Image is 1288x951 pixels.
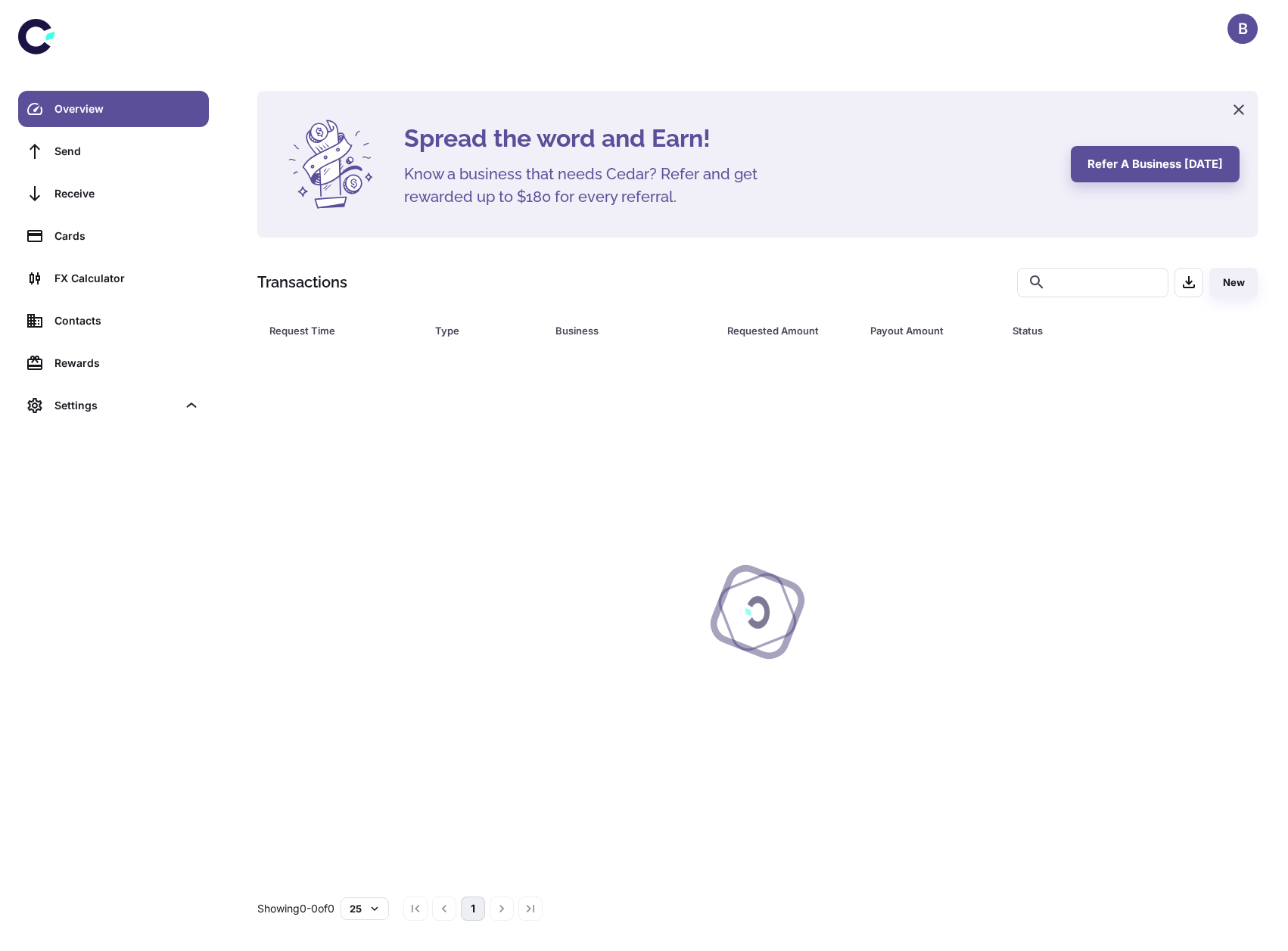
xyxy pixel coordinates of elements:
[257,271,347,294] h1: Transactions
[18,260,209,297] a: FX Calculator
[18,91,209,127] a: Overview
[435,320,537,341] span: Type
[870,320,975,341] div: Payout Amount
[18,218,209,254] a: Cards
[401,897,545,921] nav: pagination navigation
[269,320,417,341] span: Request Time
[1071,146,1240,182] button: Refer a business [DATE]
[727,320,832,341] div: Requested Amount
[18,176,209,212] a: Receive
[54,397,177,414] div: Settings
[404,120,1053,157] h4: Spread the word and Earn!
[18,387,209,424] div: Settings
[54,101,200,117] div: Overview
[54,355,200,371] div: Rewards
[1013,320,1175,341] div: Status
[257,900,334,917] p: Showing 0-0 of 0
[435,320,518,341] div: Type
[18,303,209,339] a: Contacts
[18,133,209,169] a: Send
[54,185,200,202] div: Receive
[269,320,397,341] div: Request Time
[54,312,200,329] div: Contacts
[54,228,200,244] div: Cards
[54,143,200,160] div: Send
[1209,268,1258,297] button: New
[404,163,782,208] h5: Know a business that needs Cedar? Refer and get rewarded up to $180 for every referral.
[1013,320,1195,341] span: Status
[1227,14,1258,44] button: B
[18,345,209,381] a: Rewards
[870,320,995,341] span: Payout Amount
[54,270,200,287] div: FX Calculator
[341,897,389,920] button: 25
[461,897,485,921] button: page 1
[727,320,852,341] span: Requested Amount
